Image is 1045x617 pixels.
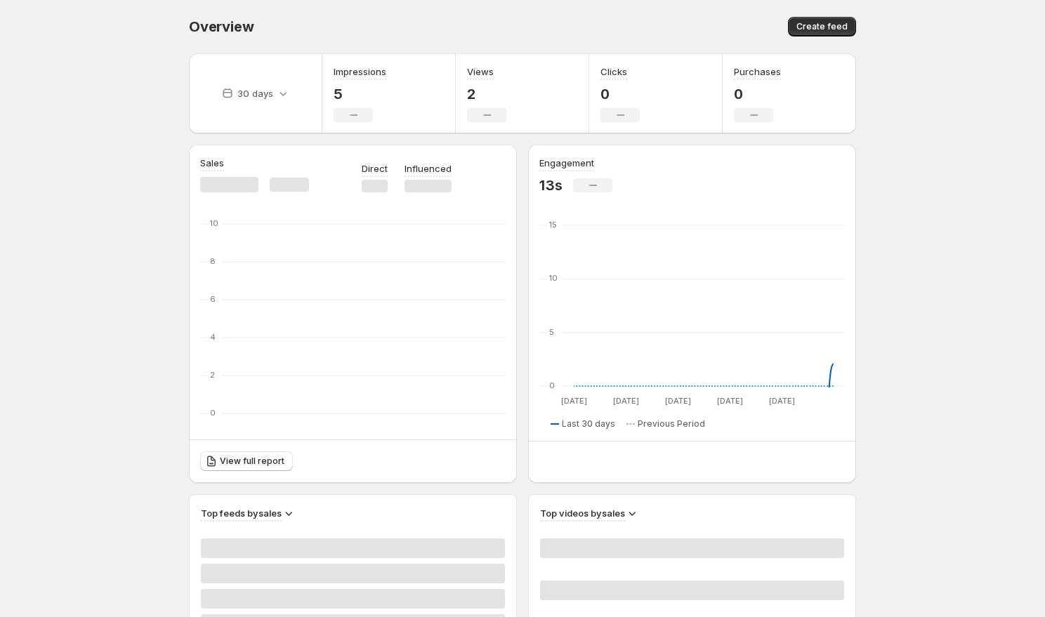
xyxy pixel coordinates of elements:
span: View full report [220,456,284,467]
h3: Engagement [539,156,594,170]
text: [DATE] [665,396,691,406]
text: [DATE] [717,396,743,406]
p: 0 [734,86,781,102]
h3: Clicks [600,65,627,79]
text: 0 [210,408,216,418]
text: [DATE] [613,396,639,406]
span: Last 30 days [562,418,615,430]
text: [DATE] [769,396,795,406]
button: Create feed [788,17,856,37]
h3: Impressions [334,65,386,79]
h3: Purchases [734,65,781,79]
text: 8 [210,256,216,266]
p: 0 [600,86,640,102]
p: 30 days [237,86,273,100]
text: [DATE] [561,396,587,406]
text: 2 [210,370,215,380]
text: 4 [210,332,216,342]
text: 5 [549,327,554,337]
p: 13s [539,177,562,194]
h3: Views [467,65,494,79]
span: Overview [189,18,254,35]
a: View full report [200,451,293,471]
h3: Sales [200,156,224,170]
text: 0 [549,380,555,390]
text: 6 [210,294,216,304]
h3: Top feeds by sales [201,506,282,520]
p: 5 [334,86,386,102]
span: Create feed [796,21,848,32]
p: Direct [362,161,388,175]
h3: Top videos by sales [540,506,625,520]
p: Influenced [405,161,452,175]
p: 2 [467,86,506,102]
text: 10 [549,273,558,283]
span: Previous Period [638,418,705,430]
text: 10 [210,218,218,228]
text: 15 [549,220,557,230]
